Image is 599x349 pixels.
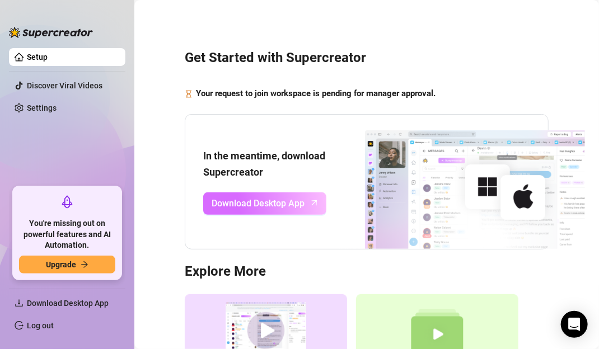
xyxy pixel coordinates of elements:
img: download app [326,115,585,249]
span: Upgrade [46,260,76,269]
a: Log out [27,321,54,330]
span: download [15,299,24,308]
strong: In the meantime, download Supercreator [203,150,325,177]
img: logo-BBDzfeDw.svg [9,27,93,38]
strong: Your request to join workspace is pending for manager approval. [196,88,436,98]
span: arrow-up [308,196,321,209]
div: Open Intercom Messenger [561,311,588,338]
a: Download Desktop Apparrow-up [203,192,326,215]
span: Download Desktop App [212,196,305,210]
a: Settings [27,103,57,112]
h3: Get Started with Supercreator [185,49,549,67]
span: hourglass [185,87,193,101]
span: You're missing out on powerful features and AI Automation. [19,218,115,251]
span: rocket [60,195,74,209]
h3: Explore More [185,263,549,281]
span: arrow-right [81,261,88,268]
a: Discover Viral Videos [27,81,102,90]
span: Download Desktop App [27,299,109,308]
button: Upgradearrow-right [19,256,115,273]
a: Setup [27,53,48,62]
